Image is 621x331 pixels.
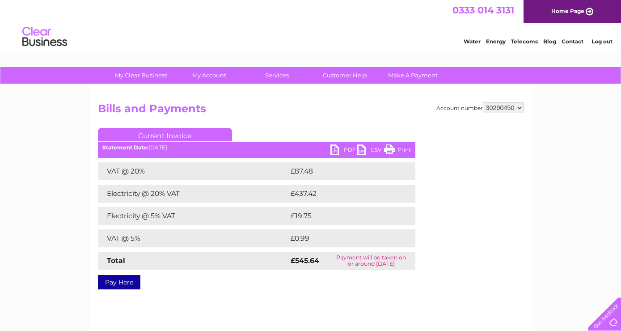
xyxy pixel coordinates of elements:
[107,256,125,265] strong: Total
[172,67,246,84] a: My Account
[102,144,148,151] b: Statement Date:
[452,4,514,16] a: 0333 014 3131
[98,229,288,247] td: VAT @ 5%
[104,67,178,84] a: My Clear Business
[562,38,583,45] a: Contact
[291,256,319,265] strong: £545.64
[22,23,68,51] img: logo.png
[98,128,232,141] a: Current Invoice
[591,38,613,45] a: Log out
[486,38,506,45] a: Energy
[288,207,397,225] td: £19.75
[98,102,524,119] h2: Bills and Payments
[308,67,382,84] a: Customer Help
[543,38,556,45] a: Blog
[288,229,395,247] td: £0.99
[330,144,357,157] a: PDF
[98,275,140,289] a: Pay Here
[357,144,384,157] a: CSV
[464,38,481,45] a: Water
[327,252,415,270] td: Payment will be taken on or around [DATE]
[288,185,399,203] td: £437.42
[100,5,522,43] div: Clear Business is a trading name of Verastar Limited (registered in [GEOGRAPHIC_DATA] No. 3667643...
[376,67,450,84] a: Make A Payment
[98,207,288,225] td: Electricity @ 5% VAT
[98,185,288,203] td: Electricity @ 20% VAT
[98,162,288,180] td: VAT @ 20%
[384,144,411,157] a: Print
[436,102,524,113] div: Account number
[288,162,397,180] td: £87.48
[511,38,538,45] a: Telecoms
[98,144,415,151] div: [DATE]
[240,67,314,84] a: Services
